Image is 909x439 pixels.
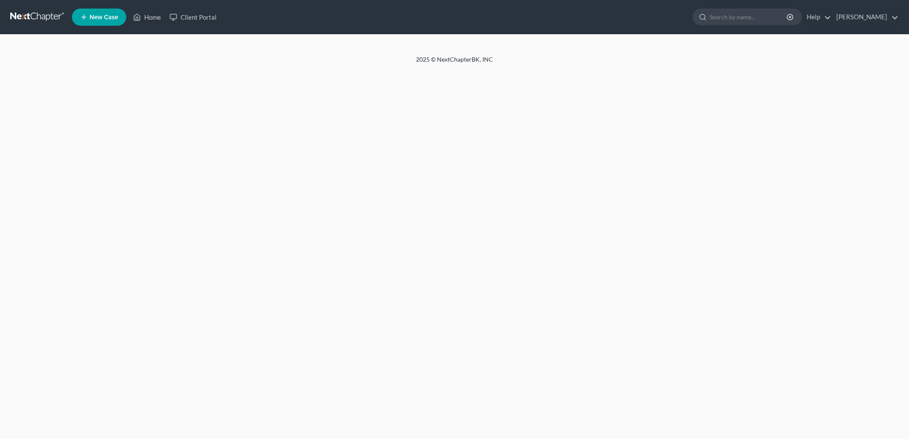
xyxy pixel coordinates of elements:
[832,9,898,25] a: [PERSON_NAME]
[802,9,831,25] a: Help
[710,9,788,25] input: Search by name...
[165,9,221,25] a: Client Portal
[129,9,165,25] a: Home
[211,55,698,71] div: 2025 © NextChapterBK, INC
[89,14,118,21] span: New Case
